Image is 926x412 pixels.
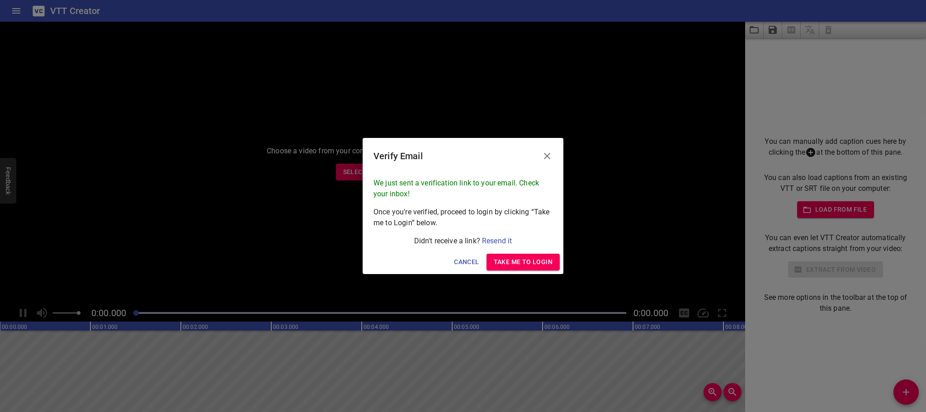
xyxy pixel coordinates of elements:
p: Didn't receive a link? [373,236,553,246]
h6: Verify Email [373,149,423,163]
span: Take me to Login [494,256,553,268]
p: Once you're verified, proceed to login by clicking “Take me to Login” below. [373,207,553,228]
span: Cancel [454,256,479,268]
button: Close [536,145,558,167]
a: Resend it [482,237,512,245]
button: Take me to Login [487,254,560,270]
button: Cancel [450,254,482,270]
p: We just sent a verification link to your email. Check your inbox! [373,178,553,199]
